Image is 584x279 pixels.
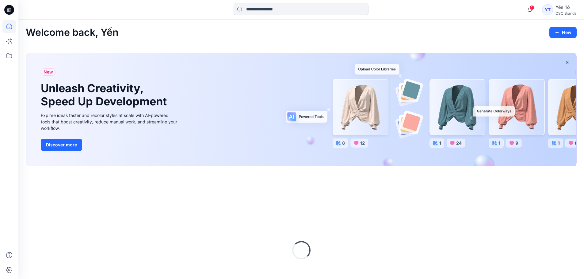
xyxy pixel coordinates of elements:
[41,112,179,131] div: Explore ideas faster and recolor styles at scale with AI-powered tools that boost creativity, red...
[41,139,179,151] a: Discover more
[26,27,119,38] h2: Welcome back, Yến
[542,4,553,15] div: YT
[41,139,82,151] button: Discover more
[555,4,576,11] div: Yến Tô
[41,82,170,108] h1: Unleash Creativity, Speed Up Development
[555,11,576,16] div: CSC Brands
[529,5,534,10] span: 1
[549,27,577,38] button: New
[44,68,53,76] span: New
